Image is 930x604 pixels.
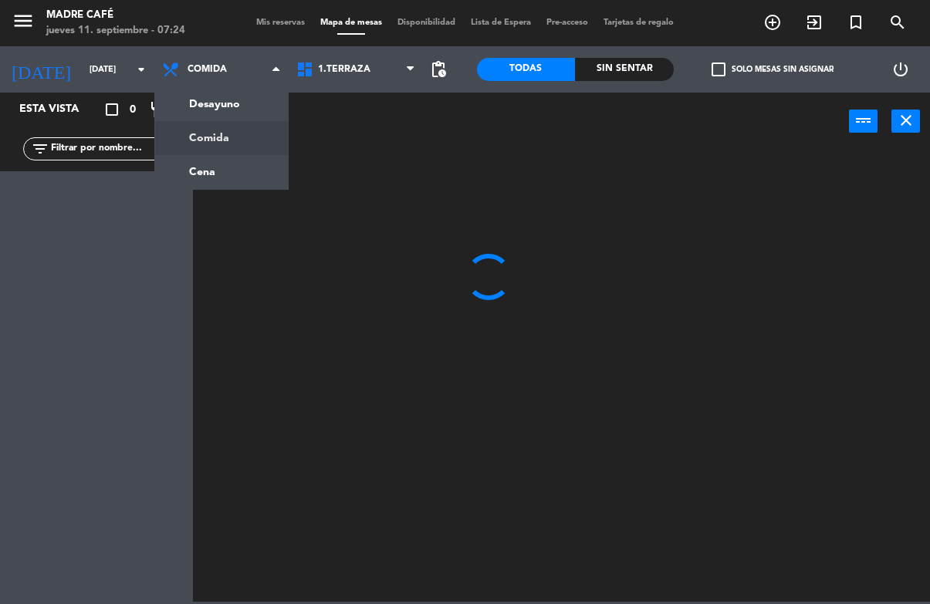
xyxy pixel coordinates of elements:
i: close [897,111,915,130]
a: Desayuno [155,87,288,121]
span: 0 [130,101,136,119]
span: Lista de Espera [463,19,539,27]
span: check_box_outline_blank [712,62,725,76]
span: Comida [188,64,227,75]
i: power_input [854,111,873,130]
span: Reserva especial [835,9,877,35]
button: power_input [849,110,878,133]
a: Comida [155,121,288,155]
i: arrow_drop_down [132,60,150,79]
i: menu [12,9,35,32]
div: jueves 11. septiembre - 07:24 [46,23,185,39]
i: filter_list [31,140,49,158]
span: Tarjetas de regalo [596,19,681,27]
i: restaurant [149,100,167,119]
span: WALK IN [793,9,835,35]
i: crop_square [103,100,121,119]
input: Filtrar por nombre... [49,140,169,157]
span: Disponibilidad [390,19,463,27]
span: 1.Terraza [318,64,370,75]
span: Mis reservas [249,19,313,27]
span: RESERVAR MESA [752,9,793,35]
i: exit_to_app [805,13,823,32]
div: Esta vista [8,100,111,119]
span: Mapa de mesas [313,19,390,27]
button: close [891,110,920,133]
div: Sin sentar [575,58,674,81]
button: menu [12,9,35,38]
span: BUSCAR [877,9,918,35]
span: Pre-acceso [539,19,596,27]
i: turned_in_not [847,13,865,32]
i: search [888,13,907,32]
a: Cena [155,155,288,189]
i: power_settings_new [891,60,910,79]
i: add_circle_outline [763,13,782,32]
div: Todas [477,58,576,81]
label: Solo mesas sin asignar [712,62,834,76]
span: pending_actions [429,60,448,79]
div: Madre Café [46,8,185,23]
